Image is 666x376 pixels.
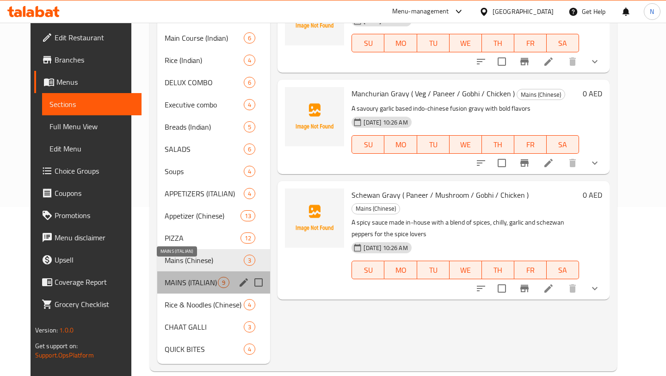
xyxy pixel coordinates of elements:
[157,116,271,138] div: Breads (Indian)5
[165,77,244,88] span: DELUX COMBO
[42,138,142,160] a: Edit Menu
[34,71,142,93] a: Menus
[157,71,271,94] div: DELUX COMBO6
[218,278,229,287] span: 9
[157,182,271,205] div: APPETIZERS (ITALIAN)4
[514,261,547,279] button: FR
[492,279,512,298] span: Select to update
[157,205,271,227] div: Appetizer (Chinese)13
[244,321,255,332] div: items
[583,188,602,201] h6: 0 AED
[34,49,142,71] a: Branches
[165,166,244,177] div: Soups
[165,32,244,44] span: Main Course (Indian)
[244,78,255,87] span: 6
[356,138,381,151] span: SU
[165,344,244,355] span: QUICK BITES
[165,255,244,266] span: Mains (Chinese)
[218,277,229,288] div: items
[561,277,584,300] button: delete
[244,32,255,44] div: items
[34,271,142,293] a: Coverage Report
[360,244,411,252] span: [DATE] 10:26 AM
[49,121,134,132] span: Full Menu View
[244,77,255,88] div: items
[55,276,134,288] span: Coverage Report
[55,254,134,265] span: Upsell
[157,160,271,182] div: Soups4
[589,56,600,67] svg: Show Choices
[513,152,536,174] button: Branch-specific-item
[584,50,606,73] button: show more
[351,188,529,202] span: Schewan Gravy ( Paneer / Mushroom / Gobhi / Chicken )
[584,277,606,300] button: show more
[351,135,384,154] button: SU
[351,34,384,52] button: SU
[165,121,244,132] span: Breads (Indian)
[388,263,413,277] span: MO
[244,145,255,154] span: 6
[240,210,255,221] div: items
[470,50,492,73] button: sort-choices
[518,37,543,50] span: FR
[589,157,600,169] svg: Show Choices
[514,34,547,52] button: FR
[34,293,142,315] a: Grocery Checklist
[49,99,134,110] span: Sections
[244,34,255,43] span: 6
[285,188,344,248] img: Schewan Gravy ( Paneer / Mushroom / Gobhi / Chicken )
[165,144,244,155] span: SALADS
[417,135,450,154] button: TU
[517,89,565,100] span: Mains (Chinese)
[55,54,134,65] span: Branches
[59,324,74,336] span: 1.0.0
[165,299,244,310] span: Rice & Noodles (Chinese)
[165,210,240,221] div: Appetizer (Chinese)
[493,6,554,17] div: [GEOGRAPHIC_DATA]
[165,188,244,199] span: APPETIZERS (ITALIAN)
[240,232,255,244] div: items
[244,123,255,132] span: 5
[417,261,450,279] button: TU
[165,99,244,110] div: Executive combo
[244,299,255,310] div: items
[450,261,482,279] button: WE
[547,135,579,154] button: SA
[157,294,271,316] div: Rice & Noodles (Chinese)4
[450,135,482,154] button: WE
[421,37,446,50] span: TU
[244,345,255,354] span: 4
[351,203,400,214] div: Mains (Chinese)
[518,263,543,277] span: FR
[55,299,134,310] span: Grocery Checklist
[165,321,244,332] span: CHAAT GALLI
[165,232,240,244] span: PIZZA
[650,6,654,17] span: N
[351,217,579,240] p: A spicy sauce made in-house with a blend of spices, chilly, garlic and schezwan peppers for the s...
[547,34,579,52] button: SA
[486,138,511,151] span: TH
[561,152,584,174] button: delete
[55,232,134,243] span: Menu disclaimer
[157,271,271,294] div: MAINS (ITALIAN)9edit
[561,50,584,73] button: delete
[513,277,536,300] button: Branch-specific-item
[34,249,142,271] a: Upsell
[547,261,579,279] button: SA
[241,234,255,243] span: 12
[421,138,446,151] span: TU
[157,94,271,116] div: Executive combo4
[244,256,255,265] span: 3
[543,56,554,67] a: Edit menu item
[34,204,142,226] a: Promotions
[384,135,417,154] button: MO
[157,249,271,271] div: Mains (Chinese)3
[42,93,142,115] a: Sections
[285,87,344,146] img: Manchurian Gravy ( Veg / Paneer / Gobhi / Chicken )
